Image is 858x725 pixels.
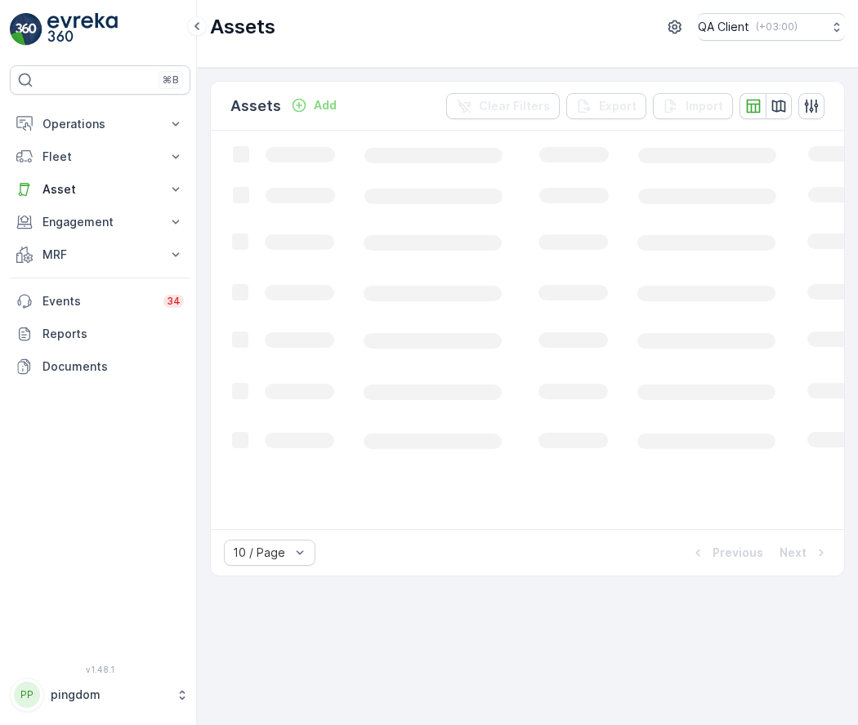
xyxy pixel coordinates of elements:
[42,358,184,375] p: Documents
[42,149,158,165] p: Fleet
[686,98,723,114] p: Import
[446,93,560,119] button: Clear Filters
[14,682,40,708] div: PP
[42,116,158,132] p: Operations
[10,238,190,271] button: MRF
[713,545,763,561] p: Previous
[51,687,168,703] p: pingdom
[167,295,181,308] p: 34
[42,247,158,263] p: MRF
[163,73,179,87] p: ⌘B
[47,13,118,46] img: logo_light-DOdMpM7g.png
[778,543,831,563] button: Next
[230,95,281,118] p: Assets
[10,665,190,674] span: v 1.48.1
[698,13,845,41] button: QA Client(+03:00)
[10,350,190,383] a: Documents
[653,93,733,119] button: Import
[688,543,765,563] button: Previous
[10,678,190,712] button: PPpingdom
[10,206,190,238] button: Engagement
[566,93,646,119] button: Export
[10,140,190,173] button: Fleet
[698,19,749,35] p: QA Client
[10,173,190,206] button: Asset
[10,318,190,350] a: Reports
[756,20,798,33] p: ( +03:00 )
[479,98,550,114] p: Clear Filters
[599,98,637,114] p: Export
[780,545,807,561] p: Next
[10,108,190,140] button: Operations
[210,14,275,40] p: Assets
[10,285,190,318] a: Events34
[314,97,337,113] p: Add
[42,293,154,309] p: Events
[284,96,343,115] button: Add
[42,326,184,342] p: Reports
[10,13,42,46] img: logo
[42,181,158,198] p: Asset
[42,214,158,230] p: Engagement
